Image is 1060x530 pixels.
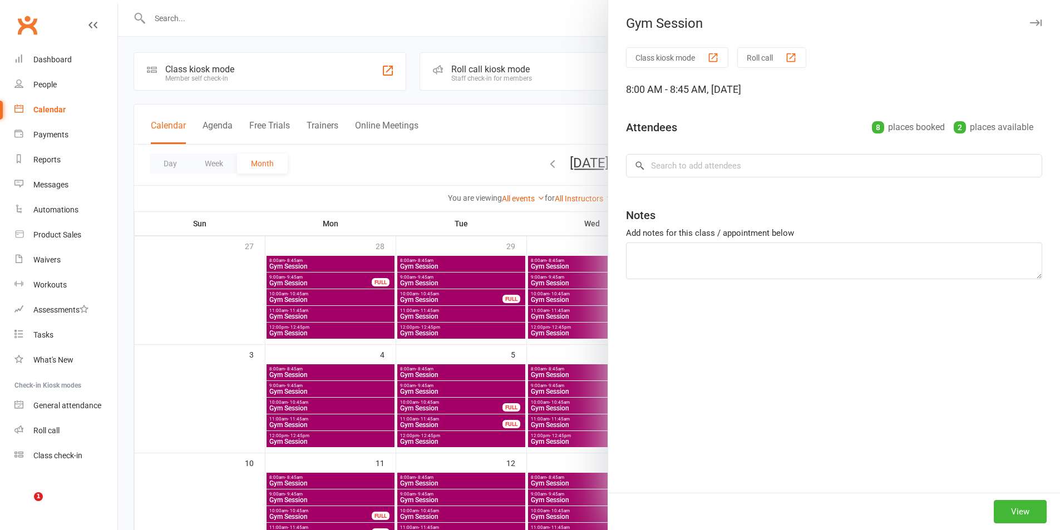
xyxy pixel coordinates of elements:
[14,443,117,468] a: Class kiosk mode
[33,130,68,139] div: Payments
[626,226,1042,240] div: Add notes for this class / appointment below
[626,207,655,223] div: Notes
[33,330,53,339] div: Tasks
[626,120,677,135] div: Attendees
[14,247,117,273] a: Waivers
[33,305,88,314] div: Assessments
[14,323,117,348] a: Tasks
[33,355,73,364] div: What's New
[33,451,82,460] div: Class check-in
[14,348,117,373] a: What's New
[11,492,38,519] iframe: Intercom live chat
[14,393,117,418] a: General attendance kiosk mode
[14,172,117,197] a: Messages
[33,180,68,189] div: Messages
[954,121,966,133] div: 2
[33,105,66,114] div: Calendar
[14,97,117,122] a: Calendar
[14,47,117,72] a: Dashboard
[33,55,72,64] div: Dashboard
[33,230,81,239] div: Product Sales
[626,82,1042,97] div: 8:00 AM - 8:45 AM, [DATE]
[872,120,945,135] div: places booked
[33,155,61,164] div: Reports
[14,147,117,172] a: Reports
[14,418,117,443] a: Roll call
[872,121,884,133] div: 8
[33,205,78,214] div: Automations
[626,47,728,68] button: Class kiosk mode
[14,273,117,298] a: Workouts
[33,80,57,89] div: People
[954,120,1033,135] div: places available
[13,11,41,39] a: Clubworx
[14,197,117,222] a: Automations
[14,222,117,247] a: Product Sales
[14,72,117,97] a: People
[33,426,60,435] div: Roll call
[33,401,101,410] div: General attendance
[34,492,43,501] span: 1
[14,122,117,147] a: Payments
[14,298,117,323] a: Assessments
[994,500,1047,523] button: View
[626,154,1042,177] input: Search to add attendees
[737,47,806,68] button: Roll call
[33,280,67,289] div: Workouts
[608,16,1060,31] div: Gym Session
[33,255,61,264] div: Waivers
